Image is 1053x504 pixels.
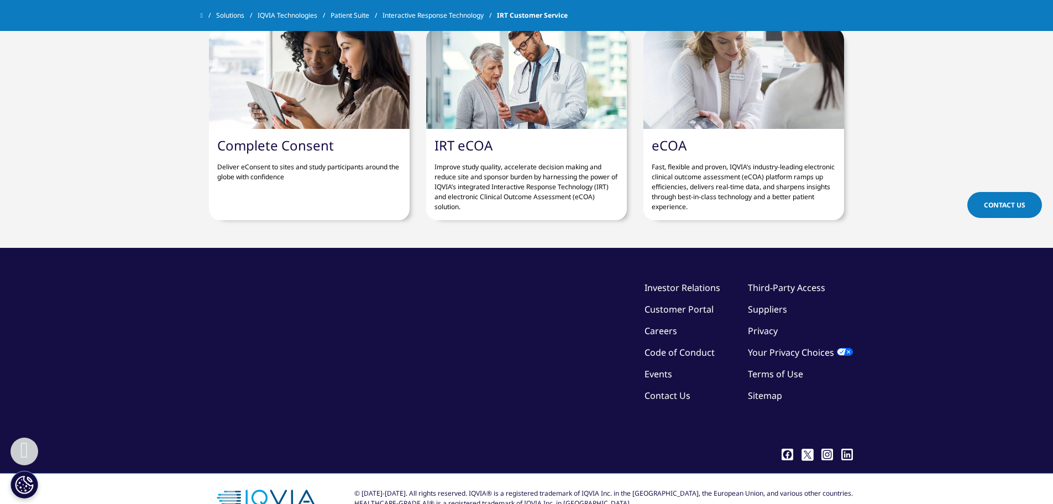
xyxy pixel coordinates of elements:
a: Solutions [216,6,258,25]
a: Suppliers [748,303,787,315]
a: Interactive Response Technology [383,6,497,25]
a: Terms of Use [748,368,803,380]
a: Customer Portal [645,303,714,315]
p: Improve study quality, accelerate decision making and reduce site and sponsor burden by harnessin... [434,154,619,212]
a: Events [645,368,672,380]
a: Careers [645,325,677,337]
a: Code of Conduct [645,346,715,358]
span: Contact Us [984,200,1025,210]
a: Privacy [748,325,778,337]
a: Third-Party Access [748,282,825,294]
a: Contact Us [645,389,690,402]
span: IRT Customer Service [497,6,568,25]
a: IQVIA Technologies [258,6,331,25]
a: Sitemap [748,389,782,402]
a: Patient Suite [331,6,383,25]
a: Contact Us [967,192,1042,218]
button: Ustawienia plików cookie [11,471,38,498]
a: Investor Relations [645,282,720,294]
a: IRT eCOA [434,136,493,154]
a: Complete Consent [217,136,334,154]
p: Deliver eConsent to sites and study participants around the globe with confidence [217,154,401,182]
a: Your Privacy Choices [748,346,853,358]
p: Fast, flexible and proven, IQVIA’s industry-leading electronic clinical outcome assessment (eCOA)... [652,154,836,212]
a: eCOA [652,136,687,154]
